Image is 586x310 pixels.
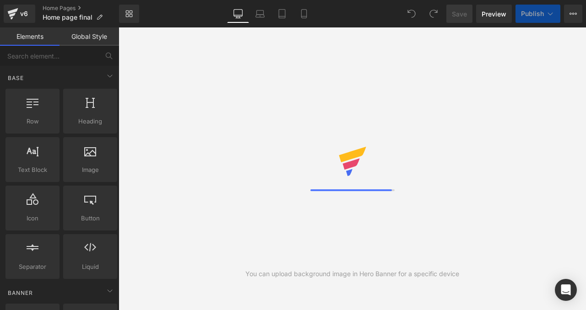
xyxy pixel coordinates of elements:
[43,14,92,21] span: Home page final
[60,27,119,46] a: Global Style
[8,262,57,272] span: Separator
[564,5,582,23] button: More
[66,262,114,272] span: Liquid
[8,214,57,223] span: Icon
[4,5,35,23] a: v6
[482,9,506,19] span: Preview
[119,5,139,23] a: New Library
[43,5,119,12] a: Home Pages
[8,165,57,175] span: Text Block
[293,5,315,23] a: Mobile
[402,5,421,23] button: Undo
[424,5,443,23] button: Redo
[66,117,114,126] span: Heading
[8,117,57,126] span: Row
[66,214,114,223] span: Button
[245,269,459,279] div: You can upload background image in Hero Banner for a specific device
[271,5,293,23] a: Tablet
[227,5,249,23] a: Desktop
[476,5,512,23] a: Preview
[515,5,560,23] button: Publish
[555,279,577,301] div: Open Intercom Messenger
[452,9,467,19] span: Save
[66,165,114,175] span: Image
[7,289,34,297] span: Banner
[249,5,271,23] a: Laptop
[7,74,25,82] span: Base
[18,8,30,20] div: v6
[521,10,544,17] span: Publish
